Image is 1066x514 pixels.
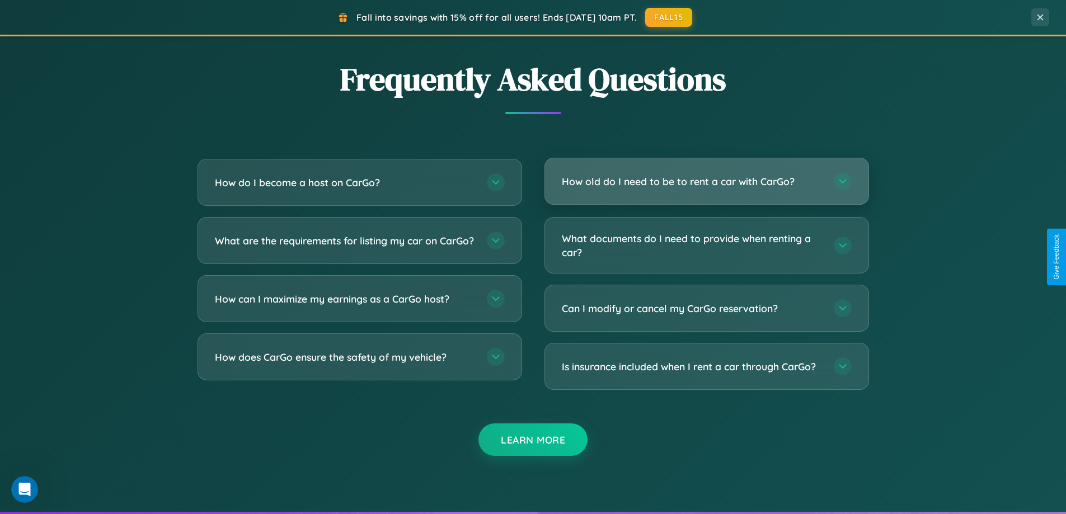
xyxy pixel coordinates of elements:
[562,360,823,374] h3: Is insurance included when I rent a car through CarGo?
[215,234,476,248] h3: What are the requirements for listing my car on CarGo?
[11,476,38,503] iframe: Intercom live chat
[356,12,637,23] span: Fall into savings with 15% off for all users! Ends [DATE] 10am PT.
[562,232,823,259] h3: What documents do I need to provide when renting a car?
[215,292,476,306] h3: How can I maximize my earnings as a CarGo host?
[1053,234,1060,280] div: Give Feedback
[215,176,476,190] h3: How do I become a host on CarGo?
[562,301,823,315] h3: Can I modify or cancel my CarGo reservation?
[478,423,588,456] button: Learn More
[198,58,869,101] h2: Frequently Asked Questions
[645,8,692,27] button: FALL15
[562,175,823,188] h3: How old do I need to be to rent a car with CarGo?
[215,350,476,364] h3: How does CarGo ensure the safety of my vehicle?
